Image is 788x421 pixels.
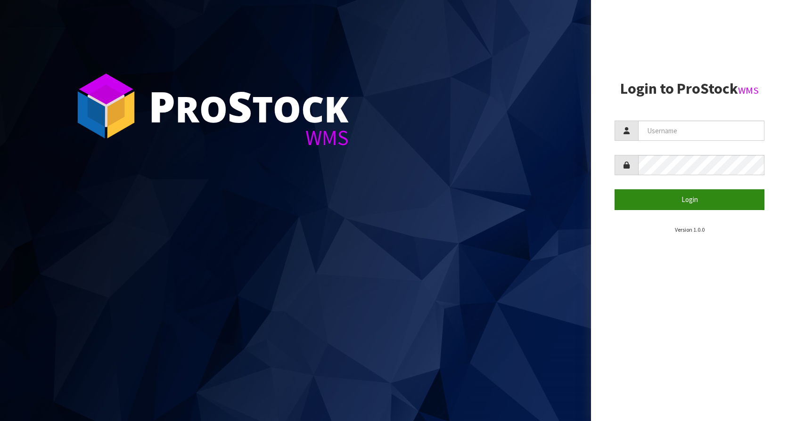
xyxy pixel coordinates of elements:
[675,226,705,233] small: Version 1.0.0
[615,189,764,210] button: Login
[615,81,764,97] h2: Login to ProStock
[148,127,349,148] div: WMS
[738,84,759,97] small: WMS
[228,77,252,135] span: S
[148,85,349,127] div: ro tock
[148,77,175,135] span: P
[71,71,141,141] img: ProStock Cube
[638,121,764,141] input: Username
